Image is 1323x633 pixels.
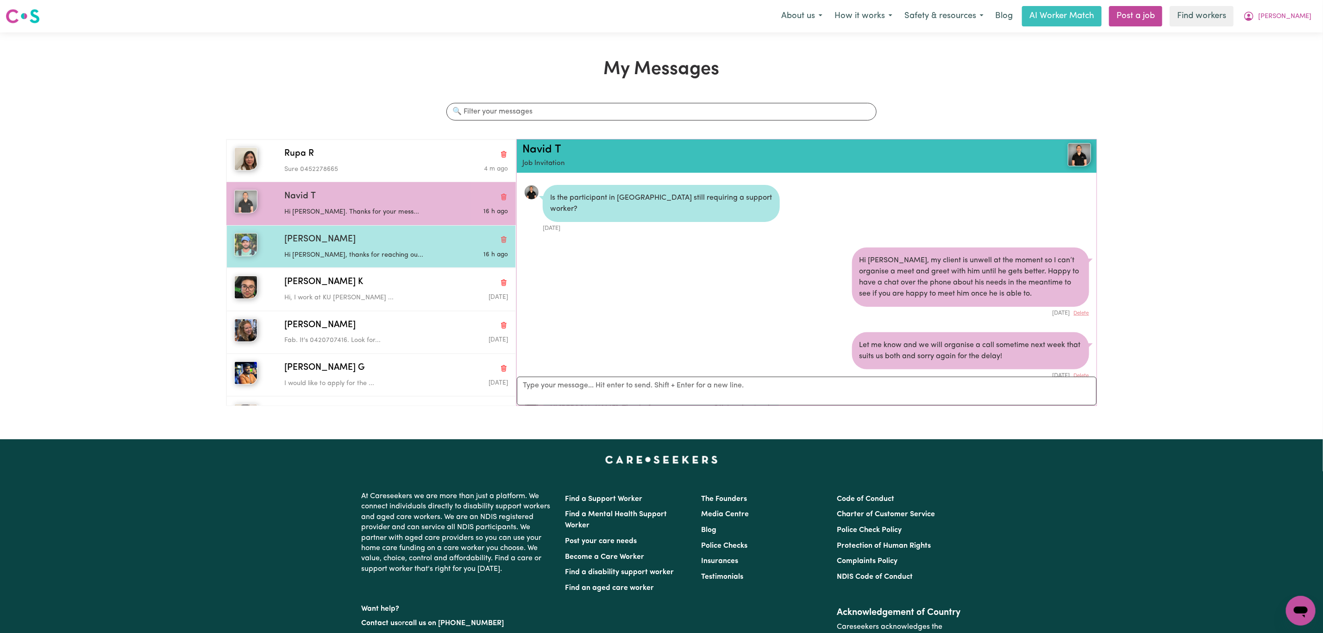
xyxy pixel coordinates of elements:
[226,139,516,182] button: Rupa RRupa RDelete conversationSure 0452278665Message sent on September 5, 2025
[234,147,257,171] img: Rupa R
[1170,6,1234,26] a: Find workers
[226,58,1097,81] h1: My Messages
[500,405,508,417] button: Delete conversation
[234,404,257,427] img: Lyn A
[565,553,645,561] a: Become a Care Worker
[284,404,356,418] span: [PERSON_NAME]
[1237,6,1317,26] button: My Account
[701,511,749,518] a: Media Centre
[522,144,561,155] a: Navid T
[898,6,990,26] button: Safety & resources
[837,495,894,503] a: Code of Conduct
[990,6,1018,26] a: Blog
[1109,6,1162,26] a: Post a job
[775,6,828,26] button: About us
[543,185,780,222] div: Is the participant in [GEOGRAPHIC_DATA] still requiring a support worker?
[284,293,433,303] p: Hi, I work at KU [PERSON_NAME] ...
[852,247,1089,307] div: Hi [PERSON_NAME], my client is unwell at the moment so I can’t organise a meet and greet with him...
[483,252,508,258] span: Message sent on September 4, 2025
[500,148,508,160] button: Delete conversation
[565,584,654,592] a: Find an aged care worker
[565,495,643,503] a: Find a Support Worker
[565,511,667,529] a: Find a Mental Health Support Worker
[226,268,516,310] button: Biplov K[PERSON_NAME] KDelete conversationHi, I work at KU [PERSON_NAME] ...Message sent on Augus...
[852,369,1089,380] div: [DATE]
[565,569,674,576] a: Find a disability support worker
[837,526,902,534] a: Police Check Policy
[837,511,935,518] a: Charter of Customer Service
[284,379,433,389] p: I would like to apply for the ...
[226,182,516,225] button: Navid TNavid TDelete conversationHi [PERSON_NAME]. Thanks for your mess...Message sent on Septemb...
[6,8,40,25] img: Careseekers logo
[1068,143,1091,166] img: View Navid T's profile
[837,557,897,565] a: Complaints Policy
[1286,596,1316,626] iframe: Button to launch messaging window, conversation in progress
[405,620,504,627] a: call us on [PHONE_NUMBER]
[284,233,356,247] span: [PERSON_NAME]
[284,319,356,332] span: [PERSON_NAME]
[837,573,913,581] a: NDIS Code of Conduct
[234,319,257,342] img: Lucy W
[234,361,257,385] img: Akhil Goud G
[234,233,257,256] img: Max K
[996,143,1091,166] a: Navid T
[837,542,931,550] a: Protection of Human Rights
[226,354,516,396] button: Akhil Goud G[PERSON_NAME] GDelete conversationI would like to apply for the ...Message sent on Au...
[701,542,747,550] a: Police Checks
[1074,372,1089,380] button: Delete
[828,6,898,26] button: How it works
[500,277,508,289] button: Delete conversation
[489,294,508,300] span: Message sent on August 5, 2025
[852,307,1089,317] div: [DATE]
[234,190,257,213] img: Navid T
[701,557,738,565] a: Insurances
[362,620,398,627] a: Contact us
[500,234,508,246] button: Delete conversation
[565,538,637,545] a: Post your care needs
[837,607,961,618] h2: Acknowledgement of Country
[500,362,508,374] button: Delete conversation
[701,495,747,503] a: The Founders
[284,276,363,289] span: [PERSON_NAME] K
[701,526,716,534] a: Blog
[1074,310,1089,317] button: Delete
[605,456,718,463] a: Careseekers home page
[500,191,508,203] button: Delete conversation
[522,158,996,169] p: Job Invitation
[284,361,364,375] span: [PERSON_NAME] G
[226,225,516,268] button: Max K[PERSON_NAME]Delete conversationHi [PERSON_NAME], thanks for reaching ou...Message sent on S...
[483,209,508,215] span: Message sent on September 4, 2025
[226,396,516,439] button: Lyn A[PERSON_NAME]Delete conversationI would like to apply for the ...Message sent on August 4, 2025
[500,319,508,331] button: Delete conversation
[362,614,554,632] p: or
[284,250,433,260] p: Hi [PERSON_NAME], thanks for reaching ou...
[543,222,780,233] div: [DATE]
[284,165,433,175] p: Sure 0452278665
[284,207,433,217] p: Hi [PERSON_NAME]. Thanks for your mess...
[6,6,40,27] a: Careseekers logo
[284,335,433,346] p: Fab. It's 0420707416. Look for...
[362,600,554,614] p: Want help?
[1258,12,1311,22] span: [PERSON_NAME]
[446,103,876,120] input: 🔍 Filter your messages
[362,487,554,578] p: At Careseekers we are more than just a platform. We connect individuals directly to disability su...
[284,147,314,161] span: Rupa R
[489,337,508,343] span: Message sent on August 5, 2025
[226,311,516,354] button: Lucy W[PERSON_NAME]Delete conversationFab. It's 0420707416. Look for...Message sent on August 5, ...
[484,166,508,172] span: Message sent on September 5, 2025
[524,185,539,200] a: View Navid T's profile
[701,573,743,581] a: Testimonials
[852,332,1089,369] div: Let me know and we will organise a call sometime next week that suits us both and sorry again for...
[1022,6,1102,26] a: AI Worker Match
[524,185,539,200] img: C57F3C7AC7014C661BC82455F1757E48_avatar_blob
[489,380,508,386] span: Message sent on August 4, 2025
[234,276,257,299] img: Biplov K
[284,190,316,203] span: Navid T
